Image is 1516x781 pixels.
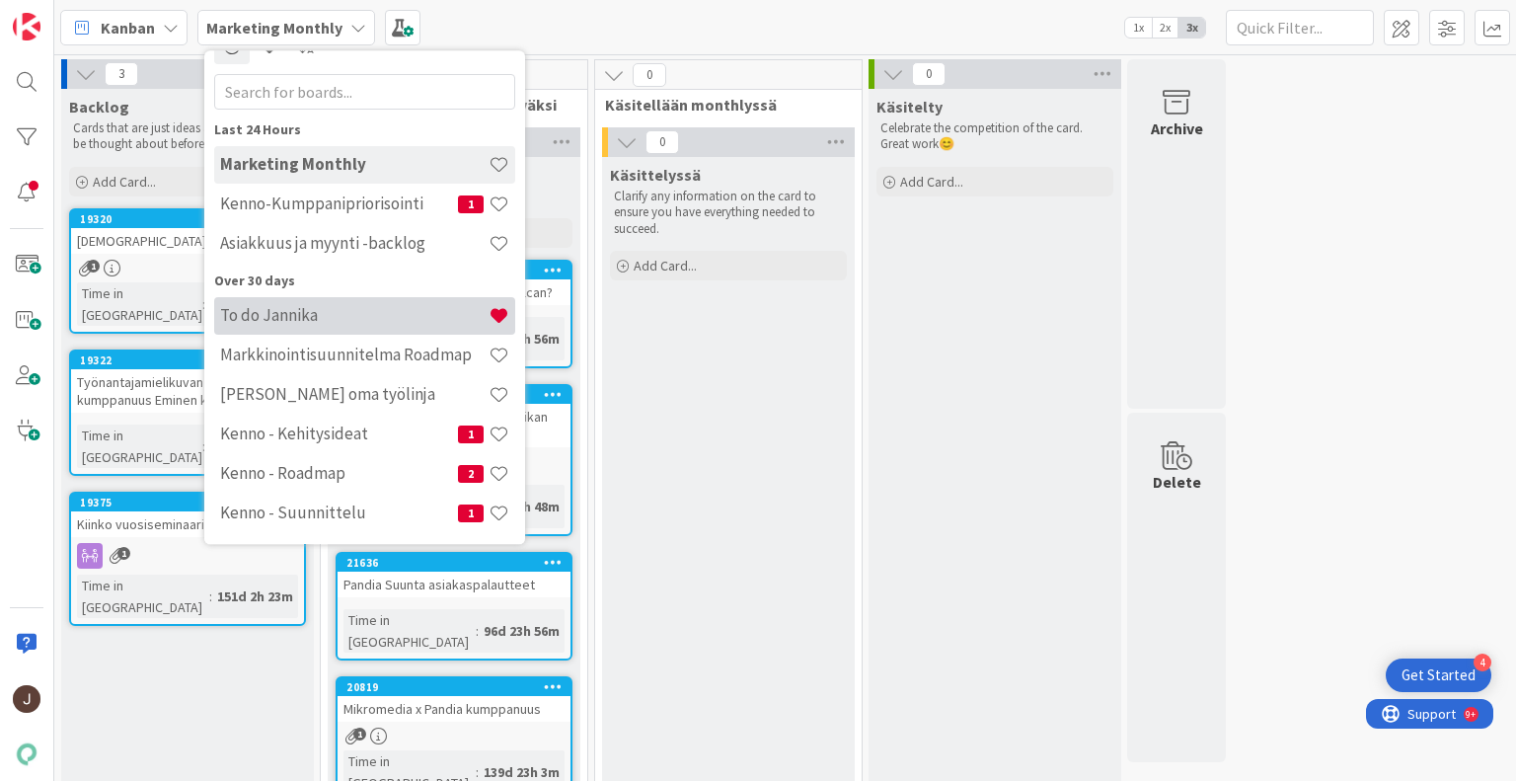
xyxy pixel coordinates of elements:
[80,353,304,367] div: 19322
[610,165,701,185] span: Käsittelyssä
[212,586,298,607] div: 151d 2h 23m
[71,511,304,537] div: Kiinko vuosiseminaari
[71,369,304,413] div: Työnantajamielikuvan kehittämisen kumppanuus Eminen kanssa
[338,696,570,722] div: Mikromedia x Pandia kumppanuus
[73,120,302,153] p: Cards that are just ideas and still need to be thought about before getting started.
[346,680,570,694] div: 20819
[1386,659,1491,692] div: Open Get Started checklist, remaining modules: 4
[87,260,100,273] span: 1
[100,8,110,24] div: 9+
[80,496,304,509] div: 19375
[338,572,570,597] div: Pandia Suunta asiakaspalautteet
[71,494,304,511] div: 19375
[93,173,156,191] span: Add Card...
[13,741,40,768] img: avatar
[209,586,212,607] span: :
[338,678,570,722] div: 20819Mikromedia x Pandia kumppanuus
[77,575,209,618] div: Time in [GEOGRAPHIC_DATA]
[1152,18,1178,38] span: 2x
[458,465,484,483] span: 2
[353,728,366,741] span: 1
[220,306,489,326] h4: To do Jannika
[117,547,130,560] span: 1
[77,282,202,326] div: Time in [GEOGRAPHIC_DATA]
[458,505,484,522] span: 1
[912,62,946,86] span: 0
[876,97,943,117] span: Käsitelty
[634,257,697,274] span: Add Card...
[458,426,484,443] span: 1
[338,554,570,597] div: 21636Pandia Suunta asiakaspalautteet
[101,16,155,39] span: Kanban
[605,95,837,115] span: Käsitellään monthlyssä
[202,435,205,457] span: :
[614,189,843,237] p: Clarify any information on the card to ensure you have everything needed to succeed.
[77,425,202,468] div: Time in [GEOGRAPHIC_DATA]
[69,97,129,117] span: Backlog
[80,212,304,226] div: 19320
[900,173,963,191] span: Add Card...
[1151,117,1203,140] div: Archive
[220,385,489,405] h4: [PERSON_NAME] oma työlinja
[336,552,572,661] a: 21636Pandia Suunta asiakaspalautteetTime in [GEOGRAPHIC_DATA]:96d 23h 56m
[338,554,570,572] div: 21636
[476,620,479,642] span: :
[69,208,306,334] a: 19320[DEMOGRAPHIC_DATA]Time in [GEOGRAPHIC_DATA]:208d 20h 44m
[220,234,489,254] h4: Asiakkuus ja myynti -backlog
[71,494,304,537] div: 19375Kiinko vuosiseminaari
[13,13,40,40] img: Visit kanbanzone.com
[214,119,515,140] div: Last 24 Hours
[214,74,515,110] input: Search for boards...
[69,350,306,476] a: 19322Työnantajamielikuvan kehittämisen kumppanuus Eminen kanssaTime in [GEOGRAPHIC_DATA]:208d 20h...
[220,346,489,365] h4: Markkinointisuunnitelma Roadmap
[71,351,304,369] div: 19322
[220,464,458,484] h4: Kenno - Roadmap
[458,195,484,213] span: 1
[633,63,666,87] span: 0
[1153,470,1201,494] div: Delete
[220,195,458,214] h4: Kenno-Kumppanipriorisointi
[1178,18,1205,38] span: 3x
[71,210,304,228] div: 19320
[41,3,90,27] span: Support
[1402,665,1476,685] div: Get Started
[880,120,1109,153] p: Celebrate the competition of the card. Great work
[1125,18,1152,38] span: 1x
[346,556,570,570] div: 21636
[645,130,679,154] span: 0
[939,135,954,152] span: 😊
[206,18,342,38] b: Marketing Monthly
[338,678,570,696] div: 20819
[214,271,515,291] div: Over 30 days
[479,620,565,642] div: 96d 23h 56m
[71,210,304,254] div: 19320[DEMOGRAPHIC_DATA]
[202,293,205,315] span: :
[1474,654,1491,671] div: 4
[71,228,304,254] div: [DEMOGRAPHIC_DATA]
[343,609,476,653] div: Time in [GEOGRAPHIC_DATA]
[220,504,458,523] h4: Kenno - Suunnittelu
[220,155,489,175] h4: Marketing Monthly
[13,685,40,713] img: JM
[220,425,458,444] h4: Kenno - Kehitysideat
[1226,10,1374,45] input: Quick Filter...
[105,62,138,86] span: 3
[69,492,306,626] a: 19375Kiinko vuosiseminaariTime in [GEOGRAPHIC_DATA]:151d 2h 23m
[71,351,304,413] div: 19322Työnantajamielikuvan kehittämisen kumppanuus Eminen kanssa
